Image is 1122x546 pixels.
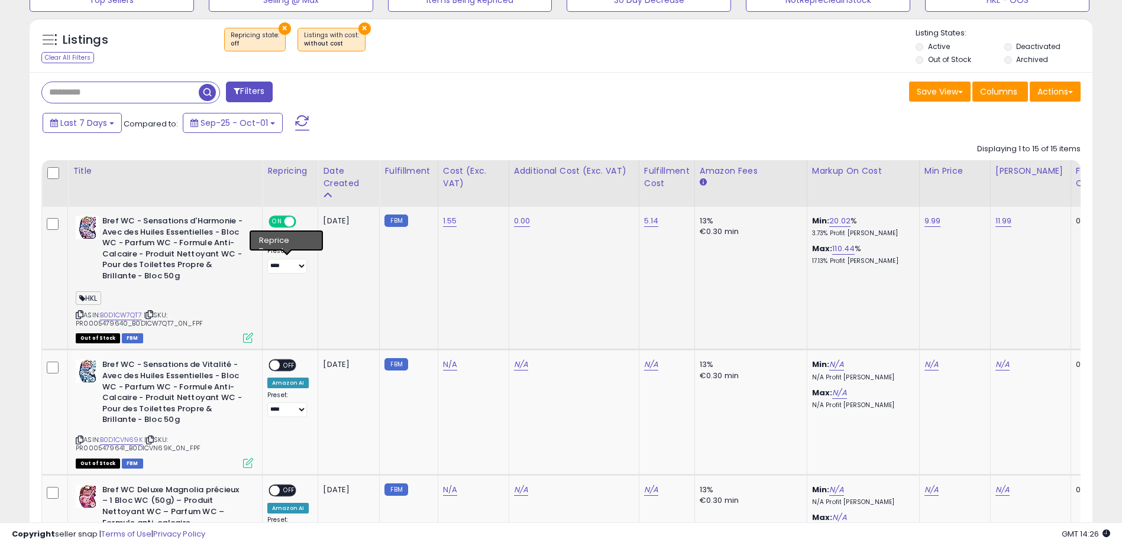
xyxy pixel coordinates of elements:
[928,54,971,64] label: Out of Stock
[12,528,55,539] strong: Copyright
[183,113,283,133] button: Sep-25 - Oct-01
[1030,82,1081,102] button: Actions
[644,359,658,370] a: N/A
[76,485,99,508] img: 51BV0nrGjFL._SL40_.jpg
[812,498,910,506] p: N/A Profit [PERSON_NAME]
[304,31,359,48] span: Listings with cost :
[1076,485,1113,495] div: 0
[980,86,1017,97] span: Columns
[812,257,910,265] p: 17.13% Profit [PERSON_NAME]
[1062,528,1110,539] span: 2025-10-9 14:26 GMT
[323,359,370,370] div: [DATE]
[700,485,798,495] div: 13%
[924,165,985,177] div: Min Price
[909,82,971,102] button: Save View
[812,401,910,409] p: N/A Profit [PERSON_NAME]
[102,485,246,531] b: Bref WC Deluxe Magnolia précieux – 1 Bloc WC (50g) – Produit Nettoyant WC – Parfum WC – Formule a...
[76,310,203,328] span: | SKU: PR0005479640_B0D1CW7QT7_0N_FPF
[76,311,83,318] i: Click to copy
[76,291,101,305] span: HKL
[812,243,833,254] b: Max:
[76,216,253,342] div: ASIN:
[267,503,309,513] div: Amazon AI
[76,359,99,383] img: 51xeu3pGilL._SL40_.jpg
[73,165,257,177] div: Title
[514,484,528,496] a: N/A
[443,165,504,190] div: Cost (Exc. VAT)
[323,165,374,190] div: Date Created
[972,82,1028,102] button: Columns
[700,216,798,226] div: 13%
[100,435,143,445] a: B0D1CVN69K
[1076,216,1113,226] div: 0
[995,215,1012,227] a: 11.99
[829,484,843,496] a: N/A
[995,359,1010,370] a: N/A
[812,359,830,370] b: Min:
[916,28,1092,39] p: Listing States:
[928,41,950,51] label: Active
[122,459,143,469] span: FBM
[295,217,313,227] span: OFF
[226,82,272,102] button: Filters
[812,484,830,495] b: Min:
[995,165,1066,177] div: [PERSON_NAME]
[267,378,309,388] div: Amazon AI
[644,484,658,496] a: N/A
[644,165,690,190] div: Fulfillment Cost
[100,310,142,320] a: B0D1CW7QT7
[323,216,370,226] div: [DATE]
[76,359,253,466] div: ASIN:
[924,215,941,227] a: 9.99
[829,359,843,370] a: N/A
[1076,359,1113,370] div: 0
[124,118,178,129] span: Compared to:
[267,247,309,274] div: Preset:
[280,485,299,495] span: OFF
[812,229,910,238] p: 3.73% Profit [PERSON_NAME]
[76,216,99,239] img: 51FnmRSzSmL._SL40_.jpg
[384,214,408,227] small: FBM
[700,370,798,381] div: €0.30 min
[832,387,846,399] a: N/A
[812,216,910,238] div: %
[231,31,279,48] span: Repricing state :
[231,40,279,48] div: off
[977,144,1081,155] div: Displaying 1 to 15 of 15 items
[1016,54,1048,64] label: Archived
[1076,165,1117,190] div: Fulfillable Quantity
[41,52,94,63] div: Clear All Filters
[76,435,201,453] span: | SKU: PR0005479641_B0D1CVN69K_0N_FPF
[323,485,370,495] div: [DATE]
[443,484,457,496] a: N/A
[700,226,798,237] div: €0.30 min
[700,359,798,370] div: 13%
[700,165,802,177] div: Amazon Fees
[1016,41,1060,51] label: Deactivated
[924,484,939,496] a: N/A
[102,216,246,284] b: Bref WC - Sensations d'Harmonie - Avec des Huiles Essentielles - Bloc WC - Parfum WC - Formule An...
[812,243,910,265] div: %
[644,215,659,227] a: 5.14
[304,40,359,48] div: without cost
[443,215,457,227] a: 1.55
[384,165,432,177] div: Fulfillment
[270,217,284,227] span: ON
[812,165,914,177] div: Markup on Cost
[812,373,910,382] p: N/A Profit [PERSON_NAME]
[122,333,143,343] span: FBM
[279,22,291,35] button: ×
[60,117,107,129] span: Last 7 Days
[384,483,408,496] small: FBM
[924,359,939,370] a: N/A
[12,529,205,540] div: seller snap | |
[280,360,299,370] span: OFF
[514,215,531,227] a: 0.00
[812,215,830,226] b: Min:
[101,528,151,539] a: Terms of Use
[832,243,855,255] a: 110.44
[514,359,528,370] a: N/A
[700,177,707,188] small: Amazon Fees.
[267,234,309,245] div: Amazon AI
[76,459,120,469] span: All listings that are currently out of stock and unavailable for purchase on Amazon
